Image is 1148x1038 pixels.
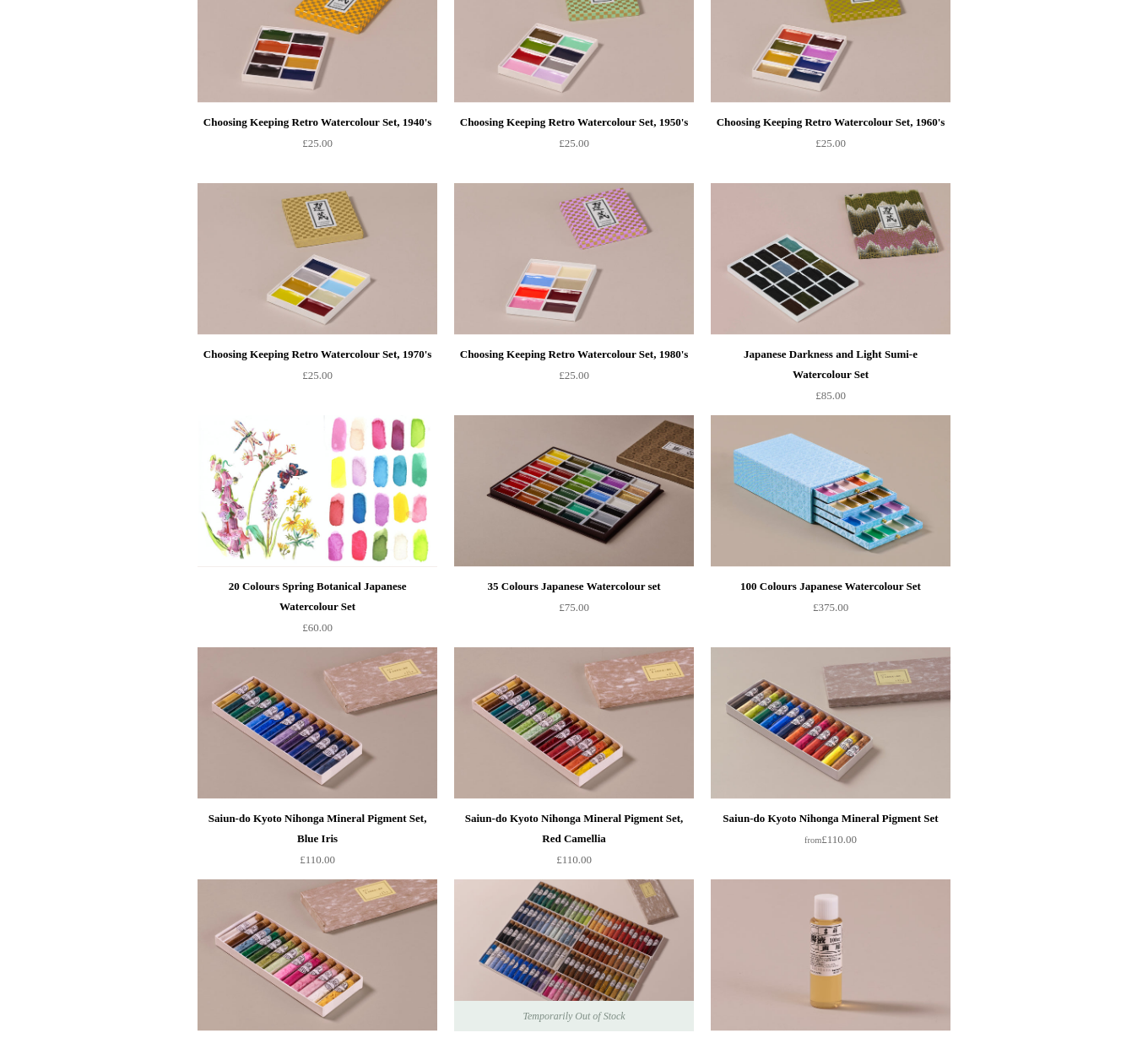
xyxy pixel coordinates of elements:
[198,183,437,335] img: Choosing Keeping Retro Watercolour Set, 1970's
[715,112,946,132] div: Choosing Keeping Retro Watercolour Set, 1960's
[454,647,694,799] img: Saiun-do Kyoto Nihonga Mineral Pigment Set, Red Camellia
[711,183,950,335] img: Japanese Darkness and Light Sumi-e Watercolour Set
[454,576,694,646] a: 35 Colours Japanese Watercolour set £75.00
[711,879,950,1031] a: Natural Nikawa Japanese Binder Glue for Pigments Natural Nikawa Japanese Binder Glue for Pigments
[202,808,433,849] div: Saiun-do Kyoto Nihonga Mineral Pigment Set, Blue Iris
[715,576,946,597] div: 100 Colours Japanese Watercolour Set
[711,415,950,567] img: 100 Colours Japanese Watercolour Set
[300,853,335,866] span: £110.00
[559,601,589,614] span: £75.00
[711,647,950,799] img: Saiun-do Kyoto Nihonga Mineral Pigment Set
[454,879,694,1031] img: Saiun-do Kyoto Nihonga Mineral Pigment Set, 104 colours
[715,808,946,829] div: Saiun-do Kyoto Nihonga Mineral Pigment Set
[804,833,857,846] span: £110.00
[454,183,694,335] img: Choosing Keeping Retro Watercolour Set, 1980's
[198,879,437,1031] a: Saiun-do Kyoto Nihonga Mineral Pigment Set, Pink Peony Saiun-do Kyoto Nihonga Mineral Pigment Set...
[302,369,333,381] span: £25.00
[715,344,946,385] div: Japanese Darkness and Light Sumi-e Watercolour Set
[559,137,589,149] span: £25.00
[198,344,437,414] a: Choosing Keeping Retro Watercolour Set, 1970's £25.00
[556,853,592,866] span: £110.00
[454,183,694,335] a: Choosing Keeping Retro Watercolour Set, 1980's Choosing Keeping Retro Watercolour Set, 1980's
[198,808,437,878] a: Saiun-do Kyoto Nihonga Mineral Pigment Set, Blue Iris £110.00
[711,576,950,646] a: 100 Colours Japanese Watercolour Set £375.00
[202,344,433,365] div: Choosing Keeping Retro Watercolour Set, 1970's
[198,183,437,335] a: Choosing Keeping Retro Watercolour Set, 1970's Choosing Keeping Retro Watercolour Set, 1970's
[202,576,433,617] div: 20 Colours Spring Botanical Japanese Watercolour Set
[458,112,690,132] div: Choosing Keeping Retro Watercolour Set, 1950's
[454,344,694,414] a: Choosing Keeping Retro Watercolour Set, 1980's £25.00
[302,137,333,149] span: £25.00
[458,344,690,365] div: Choosing Keeping Retro Watercolour Set, 1980's
[454,112,694,181] a: Choosing Keeping Retro Watercolour Set, 1950's £25.00
[506,1001,642,1031] span: Temporarily Out of Stock
[198,647,437,799] a: Saiun-do Kyoto Nihonga Mineral Pigment Set, Blue Iris Saiun-do Kyoto Nihonga Mineral Pigment Set,...
[198,112,437,181] a: Choosing Keeping Retro Watercolour Set, 1940's £25.00
[815,137,846,149] span: £25.00
[454,808,694,878] a: Saiun-do Kyoto Nihonga Mineral Pigment Set, Red Camellia £110.00
[198,576,437,646] a: 20 Colours Spring Botanical Japanese Watercolour Set £60.00
[198,415,437,567] img: 20 Colours Spring Botanical Japanese Watercolour Set
[711,183,950,335] a: Japanese Darkness and Light Sumi-e Watercolour Set Japanese Darkness and Light Sumi-e Watercolour...
[198,415,437,567] a: 20 Colours Spring Botanical Japanese Watercolour Set 20 Colours Spring Botanical Japanese Waterco...
[711,647,950,799] a: Saiun-do Kyoto Nihonga Mineral Pigment Set Saiun-do Kyoto Nihonga Mineral Pigment Set
[454,879,694,1031] a: Saiun-do Kyoto Nihonga Mineral Pigment Set, 104 colours Saiun-do Kyoto Nihonga Mineral Pigment Se...
[813,601,848,614] span: £375.00
[302,621,333,634] span: £60.00
[804,835,821,845] span: from
[454,415,694,567] a: 35 Colours Japanese Watercolour set 35 Colours Japanese Watercolour set
[458,576,690,597] div: 35 Colours Japanese Watercolour set
[711,415,950,567] a: 100 Colours Japanese Watercolour Set 100 Colours Japanese Watercolour Set
[711,112,950,181] a: Choosing Keeping Retro Watercolour Set, 1960's £25.00
[202,112,433,132] div: Choosing Keeping Retro Watercolour Set, 1940's
[454,415,694,567] img: 35 Colours Japanese Watercolour set
[711,808,950,878] a: Saiun-do Kyoto Nihonga Mineral Pigment Set from£110.00
[458,808,690,849] div: Saiun-do Kyoto Nihonga Mineral Pigment Set, Red Camellia
[559,369,589,381] span: £25.00
[711,879,950,1031] img: Natural Nikawa Japanese Binder Glue for Pigments
[198,647,437,799] img: Saiun-do Kyoto Nihonga Mineral Pigment Set, Blue Iris
[454,647,694,799] a: Saiun-do Kyoto Nihonga Mineral Pigment Set, Red Camellia Saiun-do Kyoto Nihonga Mineral Pigment S...
[711,344,950,414] a: Japanese Darkness and Light Sumi-e Watercolour Set £85.00
[198,879,437,1031] img: Saiun-do Kyoto Nihonga Mineral Pigment Set, Pink Peony
[815,389,846,402] span: £85.00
